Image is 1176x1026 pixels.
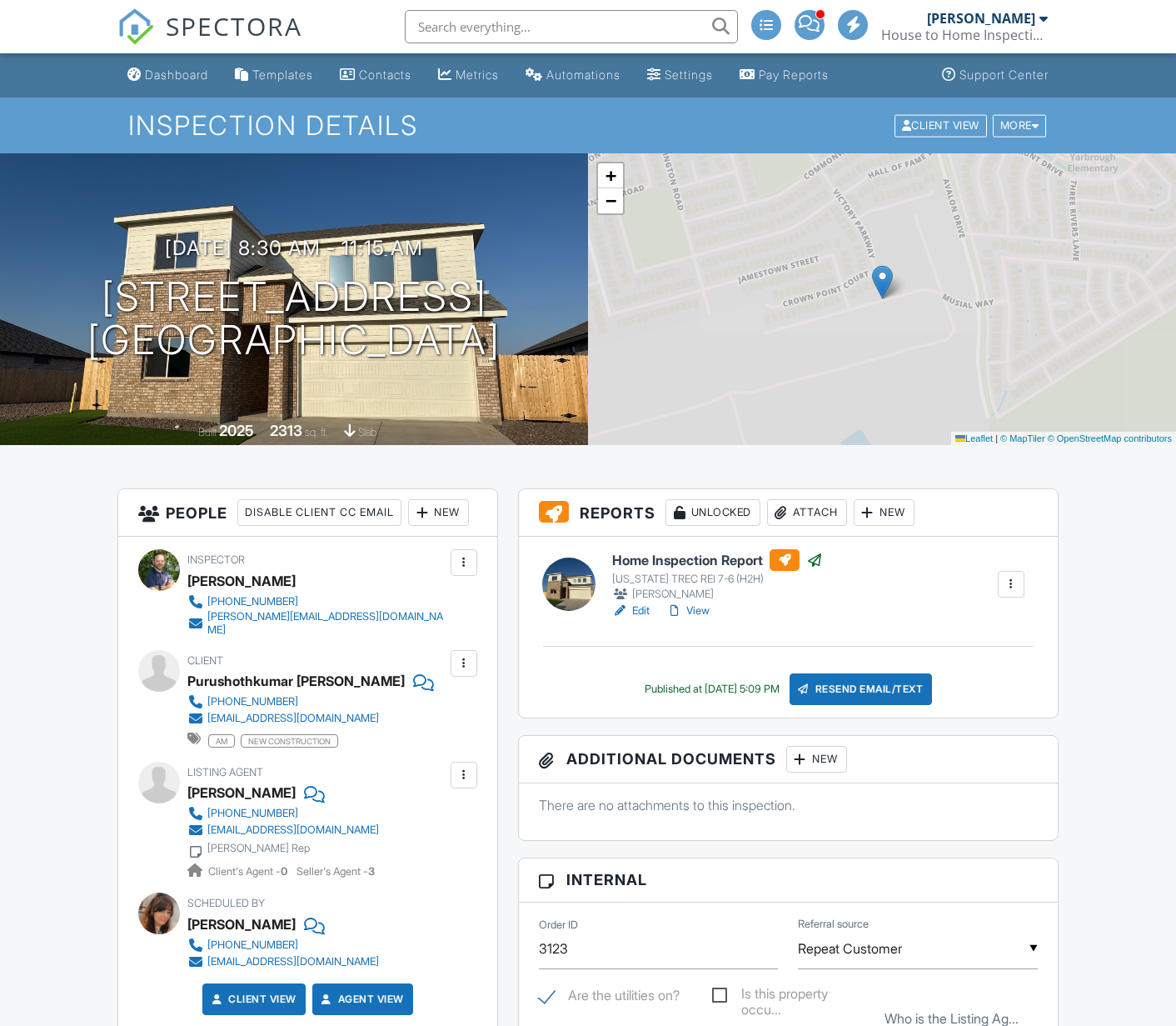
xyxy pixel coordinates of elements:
a: [EMAIL_ADDRESS][DOMAIN_NAME] [187,822,379,838]
div: New [854,499,914,526]
label: Are the utilities on? [539,988,680,1008]
h3: [DATE] 8:30 am - 11:15 am [165,237,423,259]
div: Support Center [959,68,1049,82]
span: Built [198,426,217,438]
strong: 0 [281,865,287,878]
span: Seller's Agent - [296,865,375,878]
div: [US_STATE] TREC REI 7-6 (H2H) [612,573,823,586]
a: Edit [612,603,650,619]
strong: 3 [368,865,375,878]
a: Client View [208,991,296,1008]
a: ‭[PHONE_NUMBER]‬ [187,937,379,953]
h3: Reports [519,489,1058,537]
div: Purushothkumar [PERSON_NAME] [187,668,405,693]
a: [PERSON_NAME][EMAIL_ADDRESS][DOMAIN_NAME] [187,610,446,637]
div: New [786,746,847,773]
a: Templates [228,60,320,91]
div: Automations [546,68,620,82]
h3: Additional Documents [519,736,1058,783]
div: Settings [665,68,713,82]
h3: People [118,489,497,537]
div: Contacts [359,68,411,82]
a: Agent View [318,991,404,1008]
div: More [993,114,1047,137]
div: Published at [DATE] 5:09 PM [645,683,780,696]
a: Contacts [333,60,418,91]
div: [PERSON_NAME] Rep [207,842,310,855]
label: Is this property occupied? [712,986,865,1007]
a: Dashboard [121,60,215,91]
div: ‭[PHONE_NUMBER]‬ [207,938,298,952]
div: [EMAIL_ADDRESS][DOMAIN_NAME] [207,955,379,968]
a: Automations (Advanced) [519,60,627,91]
span: am [208,734,235,748]
div: Pay Reports [759,68,829,82]
a: [PHONE_NUMBER] [187,693,421,710]
span: slab [358,426,376,438]
h6: Home Inspection Report [612,549,823,571]
h3: Internal [519,858,1058,902]
a: [PERSON_NAME] [187,780,296,805]
div: [PERSON_NAME] [187,912,296,937]
span: | [995,433,998,443]
h1: Inspection Details [128,111,1048,140]
div: Client View [894,114,987,137]
span: Client [187,654,223,667]
a: [PHONE_NUMBER] [187,805,379,822]
input: Search everything... [405,10,738,43]
div: [EMAIL_ADDRESS][DOMAIN_NAME] [207,712,379,725]
a: © OpenStreetMap contributors [1048,433,1172,443]
div: Dashboard [145,68,208,82]
a: Leaflet [955,433,993,443]
span: − [605,190,616,211]
div: Unlocked [665,499,760,526]
div: Templates [252,68,313,82]
a: © MapTiler [1000,433,1045,443]
span: Listing Agent [187,766,263,778]
a: Zoom in [598,163,623,188]
a: Zoom out [598,188,623,213]
div: 2313 [270,422,302,439]
div: 2025 [219,422,254,439]
span: SPECTORA [166,8,302,43]
div: [PERSON_NAME] [187,568,296,593]
div: Attach [767,499,847,526]
a: Support Center [935,60,1055,91]
div: [EMAIL_ADDRESS][DOMAIN_NAME] [207,823,379,837]
div: House to Home Inspection Services PLLC [881,27,1048,43]
div: New [408,499,469,526]
span: + [605,165,616,186]
a: Home Inspection Report [US_STATE] TREC REI 7-6 (H2H) [PERSON_NAME] [612,549,823,603]
img: The Best Home Inspection Software - Spectora [117,8,154,45]
div: Disable Client CC Email [237,499,401,526]
label: Referral source [798,917,869,932]
p: There are no attachments to this inspection. [539,796,1038,814]
a: Pay Reports [733,60,835,91]
div: Metrics [456,68,499,82]
div: [PHONE_NUMBER] [207,595,298,608]
a: Metrics [431,60,506,91]
span: Client's Agent - [208,865,290,878]
a: Settings [640,60,720,91]
div: [PERSON_NAME] [612,586,823,603]
div: [PHONE_NUMBER] [207,695,298,708]
div: [PHONE_NUMBER] [207,807,298,820]
span: Inspector [187,553,245,566]
span: sq. ft. [305,426,328,438]
span: Scheduled By [187,897,265,909]
a: [EMAIL_ADDRESS][DOMAIN_NAME] [187,710,421,727]
div: [PERSON_NAME] [927,10,1035,27]
a: View [666,603,710,619]
a: SPECTORA [117,23,302,58]
span: new construction [241,734,338,748]
div: [PERSON_NAME][EMAIL_ADDRESS][DOMAIN_NAME] [207,610,446,637]
div: Resend Email/Text [790,673,933,705]
h1: [STREET_ADDRESS] [GEOGRAPHIC_DATA] [87,275,501,363]
label: Order ID [539,918,578,933]
a: [EMAIL_ADDRESS][DOMAIN_NAME] [187,953,379,970]
img: Marker [872,265,893,299]
a: [PHONE_NUMBER] [187,593,446,610]
a: Client View [893,118,991,131]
